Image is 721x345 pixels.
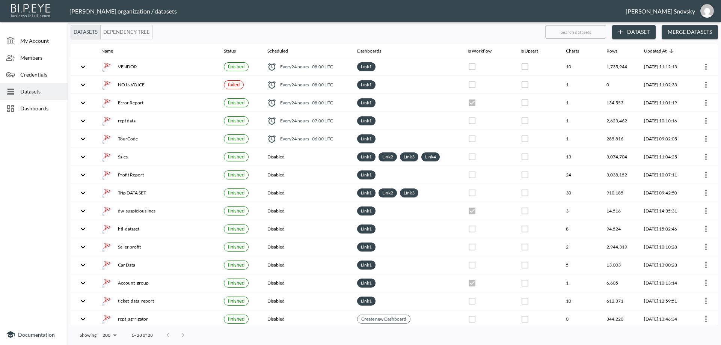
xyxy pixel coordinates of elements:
th: {"type":{},"key":null,"ref":null,"props":{"size":"small","label":{"type":{},"key":null,"ref":null... [218,274,261,292]
th: 24 [560,166,600,184]
th: 2025-08-11, 10:10:28 [638,238,690,256]
img: mssql icon [101,98,112,108]
th: {"type":{},"key":null,"ref":null,"props":{"disabled":true,"checked":false,"color":"primary","styl... [462,184,514,202]
a: Link1 [359,152,373,161]
button: Merge Datasets [662,25,718,39]
th: 2,944,319 [600,238,638,256]
span: Every 24 hours - 07:00 UTC [280,118,333,124]
th: {"type":{},"key":null,"ref":null,"props":{"size":"small","label":{"type":{},"key":null,"ref":null... [218,58,261,76]
th: {"type":"div","key":null,"ref":null,"props":{"style":{"display":"flex","flexWrap":"wrap","gap":6}... [351,148,462,166]
th: {"type":{},"key":null,"ref":null,"props":{"size":"small","label":{"type":{},"key":null,"ref":null... [218,148,261,166]
div: Link3 [400,152,418,161]
a: Link1 [359,134,373,143]
a: Link3 [402,188,416,197]
span: Dashboards [20,104,62,112]
th: {"type":{},"key":null,"ref":null,"props":{"size":"small","label":{"type":{},"key":null,"ref":null... [218,130,261,148]
button: more [700,295,712,307]
th: 2025-08-31, 10:07:11 [638,166,690,184]
th: Disabled [261,220,351,238]
th: {"type":{"isMobxInjector":true,"displayName":"inject-with-userStore-stripeStore-datasetsStore(Obj... [690,94,718,112]
th: 1 [560,76,600,94]
a: Link2 [381,188,395,197]
div: Updated At [644,47,667,56]
th: {"type":"div","key":null,"ref":null,"props":{"style":{"display":"flex","flexWrap":"wrap","gap":6}... [351,76,462,94]
th: {"type":{},"key":null,"ref":null,"props":{"disabled":true,"checked":false,"color":"primary","styl... [514,202,560,220]
th: {"type":"div","key":null,"ref":null,"props":{"style":{"display":"flex","flexWrap":"wrap","gap":6}... [351,274,462,292]
img: mssql icon [101,62,112,72]
th: {"type":{"isMobxInjector":true,"displayName":"inject-with-userStore-stripeStore-datasetsStore(Obj... [690,292,718,310]
a: Link1 [359,261,373,269]
img: mssql icon [101,242,112,252]
th: Disabled [261,274,351,292]
div: Error Report [101,98,212,108]
th: {"type":"div","key":null,"ref":null,"props":{"style":{"display":"flex","flexWrap":"wrap","gap":6}... [351,58,462,76]
th: 1 [560,94,600,112]
div: Profit Report [101,170,212,180]
div: Link1 [357,224,376,234]
button: expand row [77,223,89,235]
div: Link1 [357,80,376,89]
th: 1,735,944 [600,58,638,76]
a: Link1 [359,98,373,107]
th: {"type":{},"key":null,"ref":null,"props":{"size":"small","label":{"type":{},"key":null,"ref":null... [218,202,261,220]
th: {"type":{},"key":null,"ref":null,"props":{"disabled":true,"color":"primary","style":{"padding":0}... [514,130,560,148]
th: {"type":"div","key":null,"ref":null,"props":{"style":{"display":"flex","gap":16,"alignItems":"cen... [95,238,218,256]
button: more [700,169,712,181]
button: expand row [77,114,89,127]
th: 1 [560,274,600,292]
th: 1 [560,130,600,148]
th: {"type":"div","key":null,"ref":null,"props":{"style":{"display":"flex","alignItems":"center","col... [261,94,351,112]
th: {"type":{"isMobxInjector":true,"displayName":"inject-with-userStore-stripeStore-datasetsStore(Obj... [690,184,718,202]
span: finished [228,118,244,124]
button: more [700,259,712,271]
span: finished [228,190,244,196]
th: {"type":{},"key":null,"ref":null,"props":{"size":"small","label":{"type":{},"key":null,"ref":null... [218,184,261,202]
div: Name [101,47,113,56]
th: {"type":{},"key":null,"ref":null,"props":{"disabled":true,"checked":false,"color":"primary","styl... [462,220,514,238]
div: rcpt data [101,116,212,126]
th: {"type":{},"key":null,"ref":null,"props":{"disabled":true,"color":"primary","style":{"padding":0}... [514,94,560,112]
th: {"type":"div","key":null,"ref":null,"props":{"style":{"display":"flex","alignItems":"center","col... [261,130,351,148]
span: finished [228,154,244,160]
th: 2025-08-31, 11:04:25 [638,148,690,166]
th: {"type":"div","key":null,"ref":null,"props":{"style":{"display":"flex","gap":16,"alignItems":"cen... [95,130,218,148]
th: {"type":{},"key":null,"ref":null,"props":{"disabled":true,"checked":false,"color":"primary","styl... [514,220,560,238]
th: {"type":{"isMobxInjector":true,"displayName":"inject-with-userStore-stripeStore-datasetsStore(Obj... [690,76,718,94]
th: 10 [560,58,600,76]
div: Link4 [421,152,440,161]
div: Link1 [357,98,376,107]
th: 2 [560,238,600,256]
th: 612,371 [600,292,638,310]
th: Disabled [261,202,351,220]
th: 2025-09-01, 11:12:13 [638,58,690,76]
button: more [700,133,712,145]
span: finished [228,172,244,178]
button: expand row [77,169,89,181]
span: Every 24 hours - 08:00 UTC [280,99,333,106]
th: 2025-07-30, 13:00:23 [638,256,690,274]
span: finished [228,280,244,286]
th: {"type":{},"key":null,"ref":null,"props":{"disabled":true,"checked":true,"color":"primary","style... [462,274,514,292]
div: VENDOR [101,62,212,72]
img: mssql icon [101,152,112,162]
div: TourCode [101,134,212,144]
th: {"type":{},"key":null,"ref":null,"props":{"disabled":true,"color":"primary","style":{"padding":0}... [514,184,560,202]
span: finished [228,298,244,304]
th: {"type":"div","key":null,"ref":null,"props":{"style":{"display":"flex","gap":16,"alignItems":"cen... [95,292,218,310]
div: Charts [566,47,579,56]
button: Dependency Tree [100,25,153,39]
th: {"type":"div","key":null,"ref":null,"props":{"style":{"display":"flex","gap":16,"alignItems":"cen... [95,184,218,202]
th: {"type":{},"key":null,"ref":null,"props":{"disabled":true,"color":"primary","style":{"padding":0}... [514,148,560,166]
th: {"type":"div","key":null,"ref":null,"props":{"style":{"display":"flex","gap":16,"alignItems":"cen... [95,220,218,238]
div: Link2 [379,188,397,197]
button: expand row [77,295,89,307]
a: Create new Dashboard [360,315,408,323]
a: Documentation [6,330,62,339]
div: Dashboards [357,47,381,56]
a: Link1 [359,80,373,89]
div: Car Data [101,260,212,270]
span: Is Upsert [520,47,548,56]
button: more [700,223,712,235]
button: expand row [77,96,89,109]
span: finished [228,63,244,69]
